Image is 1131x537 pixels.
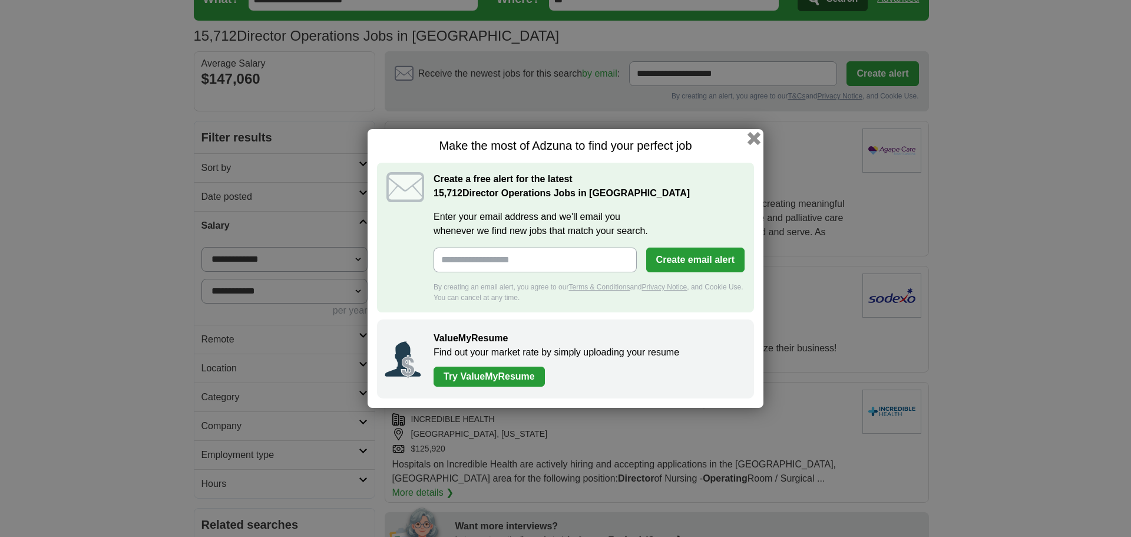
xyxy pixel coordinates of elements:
[434,186,462,200] span: 15,712
[434,210,745,238] label: Enter your email address and we'll email you whenever we find new jobs that match your search.
[642,283,687,291] a: Privacy Notice
[568,283,630,291] a: Terms & Conditions
[434,345,742,360] p: Find out your market rate by simply uploading your resume
[434,188,690,198] strong: Director Operations Jobs in [GEOGRAPHIC_DATA]
[434,282,745,303] div: By creating an email alert, you agree to our and , and Cookie Use. You can cancel at any time.
[377,139,754,153] h1: Make the most of Adzuna to find your perfect job
[434,172,745,200] h2: Create a free alert for the latest
[646,248,745,272] button: Create email alert
[386,172,424,202] img: icon_email.svg
[434,331,742,345] h2: ValueMyResume
[434,367,545,387] a: Try ValueMyResume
